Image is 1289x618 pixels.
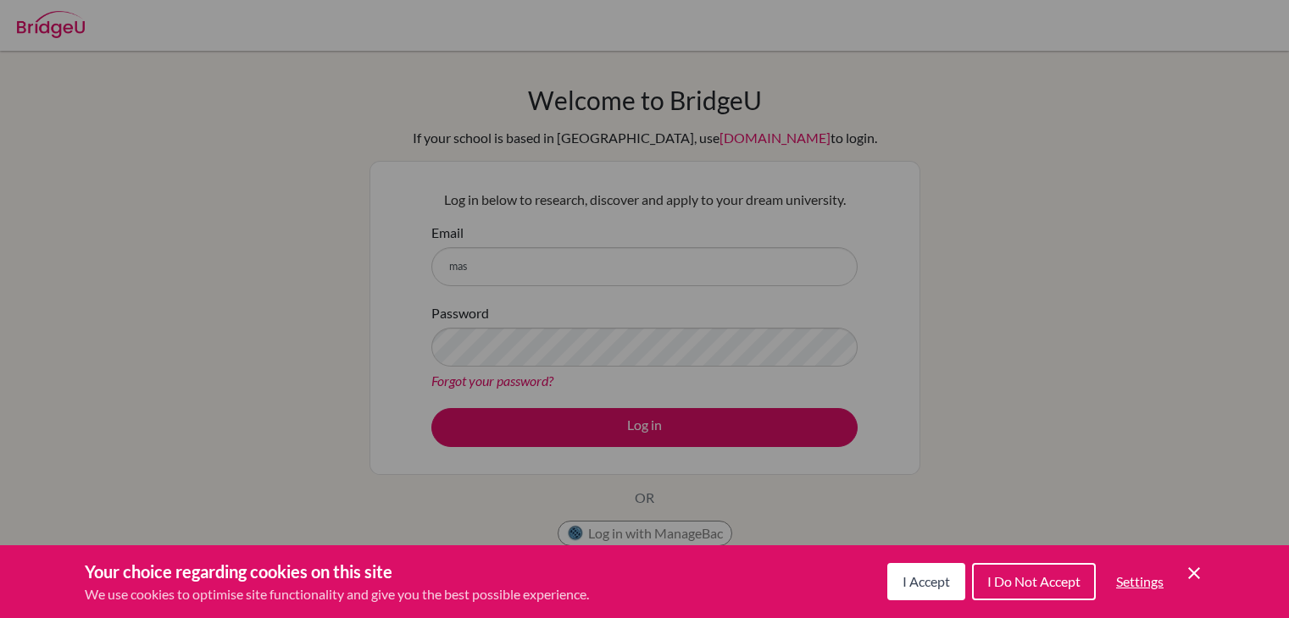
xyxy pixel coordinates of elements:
button: I Accept [887,563,965,600]
h3: Your choice regarding cookies on this site [85,559,589,584]
span: Settings [1116,573,1164,589]
span: I Do Not Accept [987,573,1081,589]
button: I Do Not Accept [972,563,1096,600]
button: Save and close [1184,563,1204,583]
button: Settings [1103,565,1177,599]
p: We use cookies to optimise site functionality and give you the best possible experience. [85,584,589,604]
span: I Accept [903,573,950,589]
